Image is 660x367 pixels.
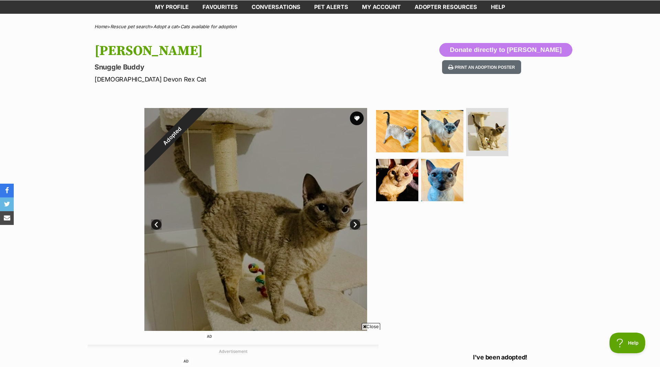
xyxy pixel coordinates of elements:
span: AD [181,357,190,365]
h1: [PERSON_NAME] [95,43,385,59]
img: Photo of Sadie [376,159,418,201]
span: AD [205,333,214,341]
a: Home [95,24,107,29]
a: My account [355,0,408,14]
a: Adopt a cat [153,24,177,29]
p: I've been adopted! [428,353,572,362]
p: Snuggle Buddy [95,62,385,72]
a: conversations [245,0,307,14]
a: Pet alerts [307,0,355,14]
p: [DEMOGRAPHIC_DATA] Devon Rex Cat [95,75,385,84]
a: Cats available for adoption [180,24,237,29]
img: Photo of Sadie [376,110,418,152]
a: Prev [151,219,162,230]
div: > > > [77,24,583,29]
div: Adopted [129,92,216,179]
span: Close [362,323,380,330]
iframe: Advertisement [205,333,455,364]
a: Adopter resources [408,0,484,14]
a: My profile [148,0,196,14]
a: Help [484,0,512,14]
button: favourite [350,111,364,125]
img: Photo of Sadie [421,159,463,201]
button: Print an adoption poster [442,60,521,74]
img: Photo of Sadie [421,110,463,152]
a: Next [350,219,360,230]
img: Photo of Sadie [468,112,507,151]
iframe: Help Scout Beacon - Open [609,333,646,353]
a: Rescue pet search [110,24,150,29]
a: Favourites [196,0,245,14]
button: Donate directly to [PERSON_NAME] [439,43,572,57]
